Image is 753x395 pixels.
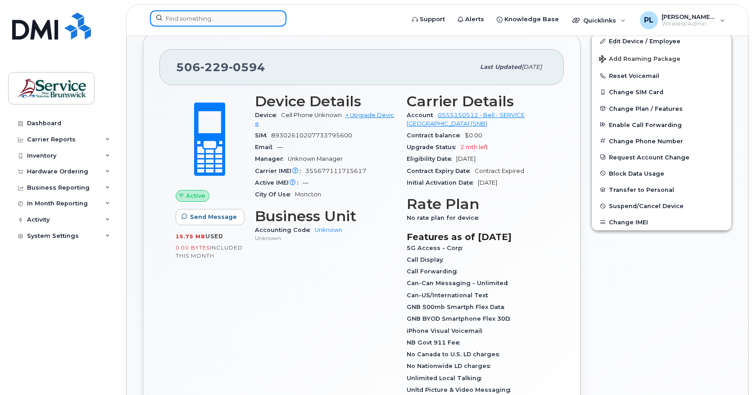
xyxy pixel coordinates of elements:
button: Send Message [176,209,245,225]
span: City Of Use [255,191,295,198]
span: Cell Phone Unknown [281,112,342,118]
span: Moncton [295,191,321,198]
button: Enable Call Forwarding [592,117,731,133]
span: Carrier IMEI [255,168,305,174]
button: Add Roaming Package [592,49,731,68]
span: Enable Call Forwarding [609,121,682,128]
span: 0.00 Bytes [176,245,210,251]
span: 0594 [229,60,265,74]
button: Block Data Usage [592,165,731,182]
span: Can-Can Messaging - Unlimited [407,280,513,286]
span: Contract Expiry Date [407,168,475,174]
button: Transfer to Personal [592,182,731,198]
input: Find something... [150,10,286,27]
span: 89302610207733795600 [271,132,352,139]
span: Quicklinks [583,17,616,24]
button: Reset Voicemail [592,68,731,84]
span: Email [255,144,277,150]
span: 229 [200,60,229,74]
h3: Features as of [DATE] [407,232,548,242]
span: Account [407,112,438,118]
span: — [303,179,308,186]
span: Active IMEI [255,179,303,186]
span: Add Roaming Package [599,55,680,64]
h3: Rate Plan [407,196,548,212]
span: Send Message [190,213,237,221]
span: NB Govt 911 Fee [407,339,464,346]
span: Last updated [480,64,522,70]
span: GNB 500mb Smartph Flex Data [407,304,509,310]
span: Upgrade Status [407,144,460,150]
h3: Business Unit [255,208,396,224]
span: SIM [255,132,271,139]
span: Wireless Admin [662,20,716,27]
span: Unknown Manager [288,155,343,162]
button: Change Phone Number [592,133,731,149]
span: Contract Expired [475,168,524,174]
p: Unknown [255,234,396,242]
button: Change Plan / Features [592,100,731,117]
a: 0555150512 - Bell - SERVICE [GEOGRAPHIC_DATA] (SNB) [407,112,525,127]
span: Call Display [407,256,448,263]
span: Eligibility Date [407,155,456,162]
button: Request Account Change [592,149,731,165]
span: Unlimited Local Talking [407,375,486,381]
div: Quicklinks [566,11,632,29]
a: Alerts [451,10,490,28]
a: Unknown [315,227,342,233]
span: Suspend/Cancel Device [609,203,684,209]
span: iPhone Visual Voicemail [407,327,487,334]
a: Support [406,10,451,28]
span: 506 [176,60,265,74]
span: Accounting Code [255,227,315,233]
span: No rate plan for device [407,214,483,221]
span: Initial Activation Date [407,179,478,186]
span: Unltd Picture & Video Messaging [407,386,515,393]
button: Suspend/Cancel Device [592,198,731,214]
h3: Carrier Details [407,93,548,109]
span: Active [186,191,205,200]
h3: Device Details [255,93,396,109]
span: $0.00 [465,132,482,139]
span: Contract balance [407,132,465,139]
span: 355677111715617 [305,168,366,174]
span: [DATE] [478,179,497,186]
span: No Canada to U.S. LD charges [407,351,504,358]
span: No Nationwide LD charges [407,363,495,369]
span: PL [644,15,653,26]
a: Knowledge Base [490,10,565,28]
a: + Upgrade Device [255,112,394,127]
span: [DATE] [456,155,476,162]
span: Call Forwarding [407,268,462,275]
span: Change Plan / Features [609,105,683,112]
span: 15.75 MB [176,233,205,240]
div: Penney, Lily (SNB) [634,11,731,29]
span: Can-US/International Text [407,292,493,299]
button: Change SIM Card [592,84,731,100]
span: — [277,144,283,150]
span: Manager [255,155,288,162]
span: [DATE] [522,64,542,70]
span: GNB BYOD Smartphone Flex 30D [407,315,515,322]
span: Knowledge Base [504,15,559,24]
span: 5G Access - Corp [407,245,467,251]
span: Support [420,15,445,24]
span: used [205,233,223,240]
button: Change IMEI [592,214,731,230]
span: 2 mth left [460,144,488,150]
span: [PERSON_NAME] (SNB) [662,13,716,20]
a: Edit Device / Employee [592,33,731,49]
span: Alerts [465,15,484,24]
span: Device [255,112,281,118]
